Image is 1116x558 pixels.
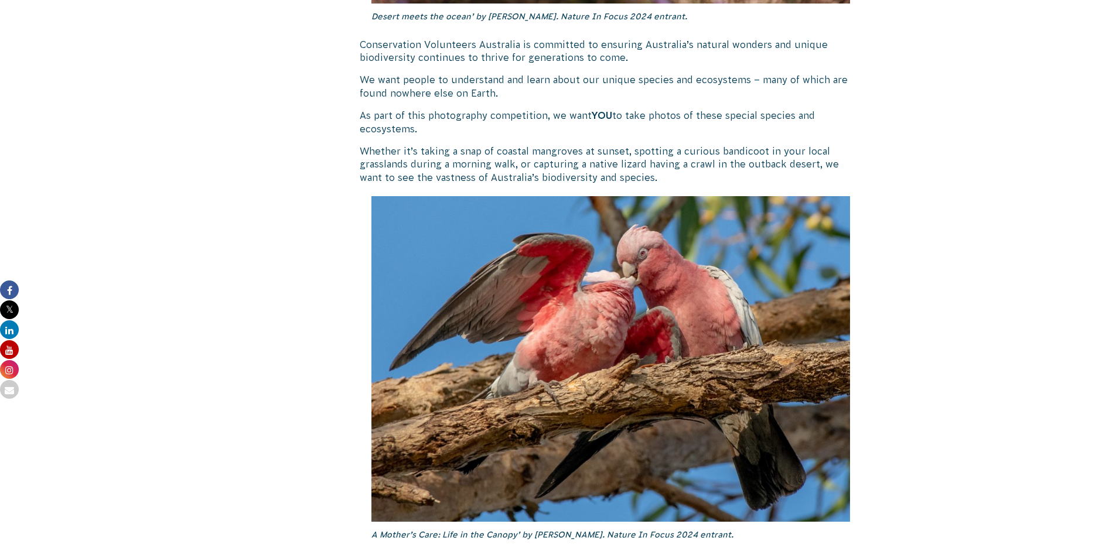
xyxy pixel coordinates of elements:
p: We want people to understand and learn about our unique species and ecosystems – many of which ar... [360,73,862,100]
strong: YOU [592,110,612,121]
p: Whether it’s taking a snap of coastal mangroves at sunset, spotting a curious bandicoot in your l... [360,145,862,184]
em: Desert meets the ocean’ by [PERSON_NAME]. Nature In Focus 2024 entrant. [371,12,687,21]
em: A Mother’s Care: Life in the Canopy’ by [PERSON_NAME]. Nature In Focus 2024 entrant. [371,530,733,539]
p: As part of this photography competition, we want to take photos of these special species and ecos... [360,109,862,135]
p: Conservation Volunteers Australia is committed to ensuring Australia’s natural wonders and unique... [360,38,862,64]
